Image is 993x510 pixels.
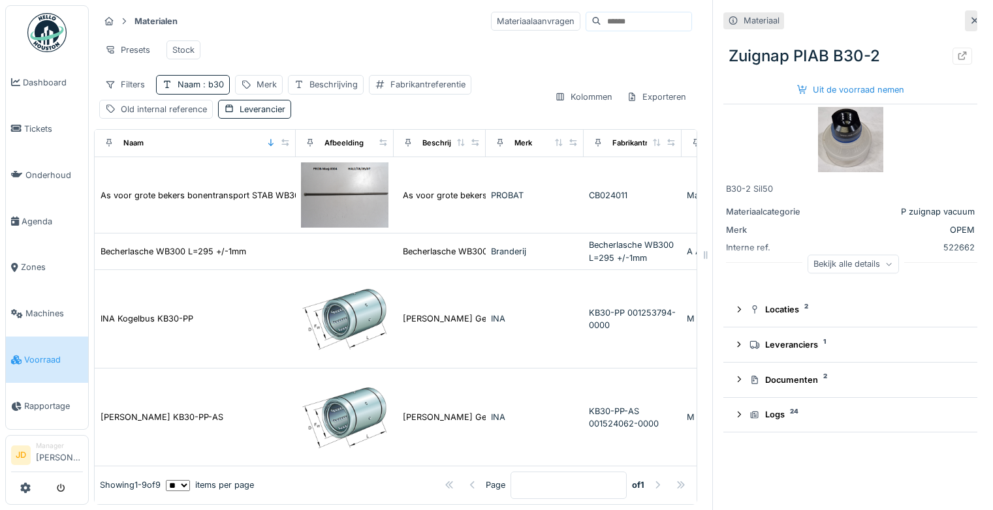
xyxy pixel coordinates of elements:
div: Interne ref. [726,241,824,254]
div: Beschrijving [309,78,358,91]
div: Leveranciers [749,338,962,351]
a: Dashboard [6,59,88,106]
a: Machines [6,291,88,337]
li: JD [11,445,31,465]
div: Masjes [687,189,774,202]
div: INA [491,411,578,423]
div: M lagers [687,411,774,423]
div: Presets [99,40,156,59]
div: Materiaalaanvragen [491,12,580,31]
div: CB024011 [589,189,676,202]
img: INA Kogelbus KB30-PP [301,275,388,363]
div: Kolommen [549,87,618,106]
div: Naam [178,78,224,91]
a: JD Manager[PERSON_NAME] [11,441,83,472]
div: B30-2 Sil50 [726,183,975,195]
summary: Leveranciers1 [729,333,972,357]
div: Showing 1 - 9 of 9 [100,479,161,492]
div: Filters [99,75,151,94]
a: Onderhoud [6,152,88,198]
div: Merk [726,224,824,236]
div: items per page [166,479,254,492]
div: Page [486,479,505,492]
div: [PERSON_NAME] Gesloten Met afdichting Glijlager... [403,312,612,325]
div: KB30-PP-AS 001524062-0000 [589,405,676,430]
div: Uit de voorraad nemen [792,81,909,98]
div: Fabrikantreferentie [390,78,465,91]
summary: Locaties2 [729,297,972,322]
div: INA Kogelbus KB30-PP [101,312,193,325]
div: Manager [36,441,83,451]
div: P zuignap vacuum [829,205,975,218]
span: : b30 [200,80,224,89]
div: Fabrikantreferentie [612,138,680,149]
div: Becherlasche WB300 L=295 +/-1mm [589,239,676,263]
div: Old internal reference [121,103,207,115]
div: Becherlasche WB300 L=295 +/-1mm [101,245,246,258]
div: KB30-PP 001253794-0000 [589,307,676,331]
img: Zuignap PIAB B30-2 [818,107,883,172]
div: [PERSON_NAME] Gesloten Met afdichting Glijlager... [403,411,612,423]
strong: of 1 [632,479,644,492]
div: Materiaalcategorie [726,205,824,218]
a: Tickets [6,106,88,152]
a: Rapportage [6,383,88,429]
div: As voor grote bekers bonentransport STAB WB300-... [403,189,619,202]
div: Merk [514,138,532,149]
summary: Documenten2 [729,368,972,392]
li: [PERSON_NAME] [36,441,83,469]
div: Materiaal [744,14,780,27]
a: Voorraad [6,337,88,383]
div: Branderij [491,245,578,258]
div: Stock [172,44,195,56]
span: Tickets [24,123,83,135]
span: Onderhoud [25,169,83,181]
div: Afbeelding [324,138,364,149]
div: PROBAT [491,189,578,202]
div: Exporteren [621,87,692,106]
span: Voorraad [24,353,83,366]
span: Dashboard [23,76,83,89]
div: M lagers [687,312,774,325]
span: Machines [25,307,83,320]
div: Logs [749,408,962,421]
div: Documenten [749,374,962,386]
div: Beschrijving [422,138,467,149]
div: INA [491,312,578,325]
div: As voor grote bekers bonentransport STAB WB300 -CB024011 [101,189,350,202]
div: [PERSON_NAME] KB30-PP-AS [101,411,223,423]
div: Becherlasche WB300 L=295 +/-1mm [403,245,548,258]
span: Rapportage [24,400,83,412]
img: As voor grote bekers bonentransport STAB WB300 -CB024011 [301,162,388,228]
a: Zones [6,245,88,291]
span: Zones [21,261,83,273]
div: Zuignap PIAB B30-2 [723,39,977,73]
strong: Materialen [129,15,183,27]
span: Agenda [22,215,83,228]
div: Locaties [749,303,962,316]
div: Merk [257,78,277,91]
div: Bekijk alle details [808,254,899,273]
summary: Logs24 [729,403,972,427]
div: OPEM [829,224,975,236]
div: A Algemeen [687,245,774,258]
div: 522662 [829,241,975,254]
div: Naam [123,138,144,149]
div: Leverancier [240,103,285,115]
img: INA Kogelbus KB30-PP-AS [301,374,388,461]
a: Agenda [6,198,88,245]
img: Badge_color-CXgf-gQk.svg [27,13,67,52]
